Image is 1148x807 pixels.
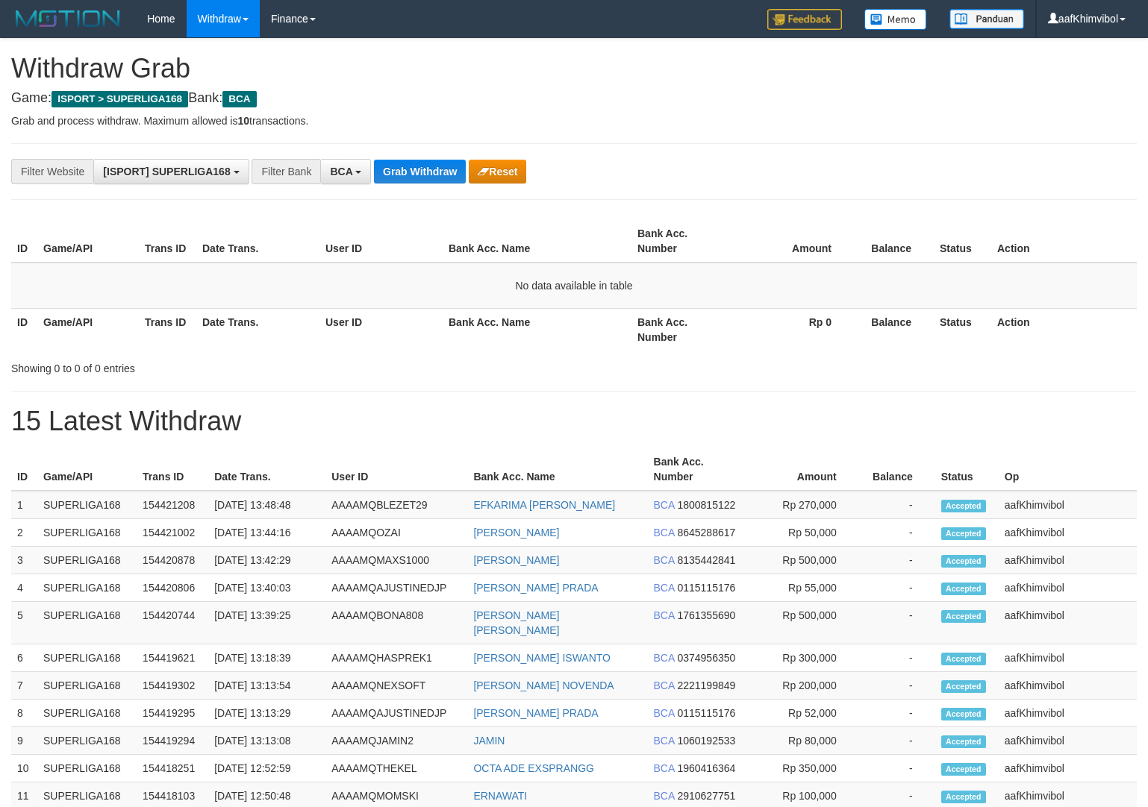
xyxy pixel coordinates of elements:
[744,448,859,491] th: Amount
[11,159,93,184] div: Filter Website
[325,491,467,519] td: AAAAMQBLEZET29
[37,547,137,574] td: SUPERLIGA168
[859,491,935,519] td: -
[11,448,37,491] th: ID
[744,644,859,672] td: Rp 300,000
[733,308,854,351] th: Rp 0
[208,727,325,755] td: [DATE] 13:13:08
[319,220,443,263] th: User ID
[37,755,137,782] td: SUPERLIGA168
[374,160,466,183] button: Grab Withdraw
[467,448,647,491] th: Bank Acc. Name
[859,574,935,602] td: -
[330,166,352,178] span: BCA
[934,220,991,263] th: Status
[677,790,735,802] span: Copy 2910627751 to clipboard
[677,652,735,664] span: Copy 0374956350 to clipboard
[677,707,735,719] span: Copy 0115115176 to clipboard
[137,574,208,602] td: 154420806
[11,113,1137,128] p: Grab and process withdraw. Maximum allowed is transactions.
[319,308,443,351] th: User ID
[654,735,675,747] span: BCA
[325,448,467,491] th: User ID
[941,653,986,665] span: Accepted
[864,9,927,30] img: Button%20Memo.svg
[37,602,137,644] td: SUPERLIGA168
[137,491,208,519] td: 154421208
[11,406,1137,436] h1: 15 Latest Withdraw
[11,263,1137,309] td: No data available in table
[677,609,735,621] span: Copy 1761355690 to clipboard
[941,708,986,720] span: Accepted
[859,547,935,574] td: -
[473,609,559,636] a: [PERSON_NAME] [PERSON_NAME]
[137,700,208,727] td: 154419295
[11,547,37,574] td: 3
[11,355,467,376] div: Showing 0 to 0 of 0 entries
[11,755,37,782] td: 10
[654,582,675,594] span: BCA
[999,727,1137,755] td: aafKhimvibol
[325,755,467,782] td: AAAAMQTHEKEL
[654,609,675,621] span: BCA
[473,707,598,719] a: [PERSON_NAME] PRADA
[999,644,1137,672] td: aafKhimvibol
[941,555,986,568] span: Accepted
[941,735,986,748] span: Accepted
[37,448,137,491] th: Game/API
[654,707,675,719] span: BCA
[677,499,735,511] span: Copy 1800815122 to clipboard
[196,220,319,263] th: Date Trans.
[854,308,934,351] th: Balance
[196,308,319,351] th: Date Trans.
[11,644,37,672] td: 6
[999,672,1137,700] td: aafKhimvibol
[11,308,37,351] th: ID
[941,763,986,776] span: Accepted
[654,762,675,774] span: BCA
[473,554,559,566] a: [PERSON_NAME]
[473,762,594,774] a: OCTA ADE EXSPRANGG
[941,500,986,512] span: Accepted
[137,547,208,574] td: 154420878
[325,644,467,672] td: AAAAMQHASPREK1
[941,791,986,803] span: Accepted
[744,491,859,519] td: Rp 270,000
[677,527,735,538] span: Copy 8645288617 to clipboard
[208,574,325,602] td: [DATE] 13:40:03
[991,220,1137,263] th: Action
[999,602,1137,644] td: aafKhimvibol
[473,527,559,538] a: [PERSON_NAME]
[859,519,935,547] td: -
[11,519,37,547] td: 2
[37,308,139,351] th: Game/API
[11,574,37,602] td: 4
[744,755,859,782] td: Rp 350,000
[208,644,325,672] td: [DATE] 13:18:39
[208,519,325,547] td: [DATE] 13:44:16
[859,672,935,700] td: -
[320,159,371,184] button: BCA
[37,491,137,519] td: SUPERLIGA168
[137,519,208,547] td: 154421002
[208,602,325,644] td: [DATE] 13:39:25
[208,491,325,519] td: [DATE] 13:48:48
[208,547,325,574] td: [DATE] 13:42:29
[137,672,208,700] td: 154419302
[11,602,37,644] td: 5
[139,308,196,351] th: Trans ID
[37,220,139,263] th: Game/API
[733,220,854,263] th: Amount
[37,700,137,727] td: SUPERLIGA168
[37,644,137,672] td: SUPERLIGA168
[744,700,859,727] td: Rp 52,000
[677,679,735,691] span: Copy 2221199849 to clipboard
[934,308,991,351] th: Status
[859,644,935,672] td: -
[677,582,735,594] span: Copy 0115115176 to clipboard
[11,91,1137,106] h4: Game: Bank:
[999,519,1137,547] td: aafKhimvibol
[935,448,999,491] th: Status
[473,679,614,691] a: [PERSON_NAME] NOVENDA
[859,700,935,727] td: -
